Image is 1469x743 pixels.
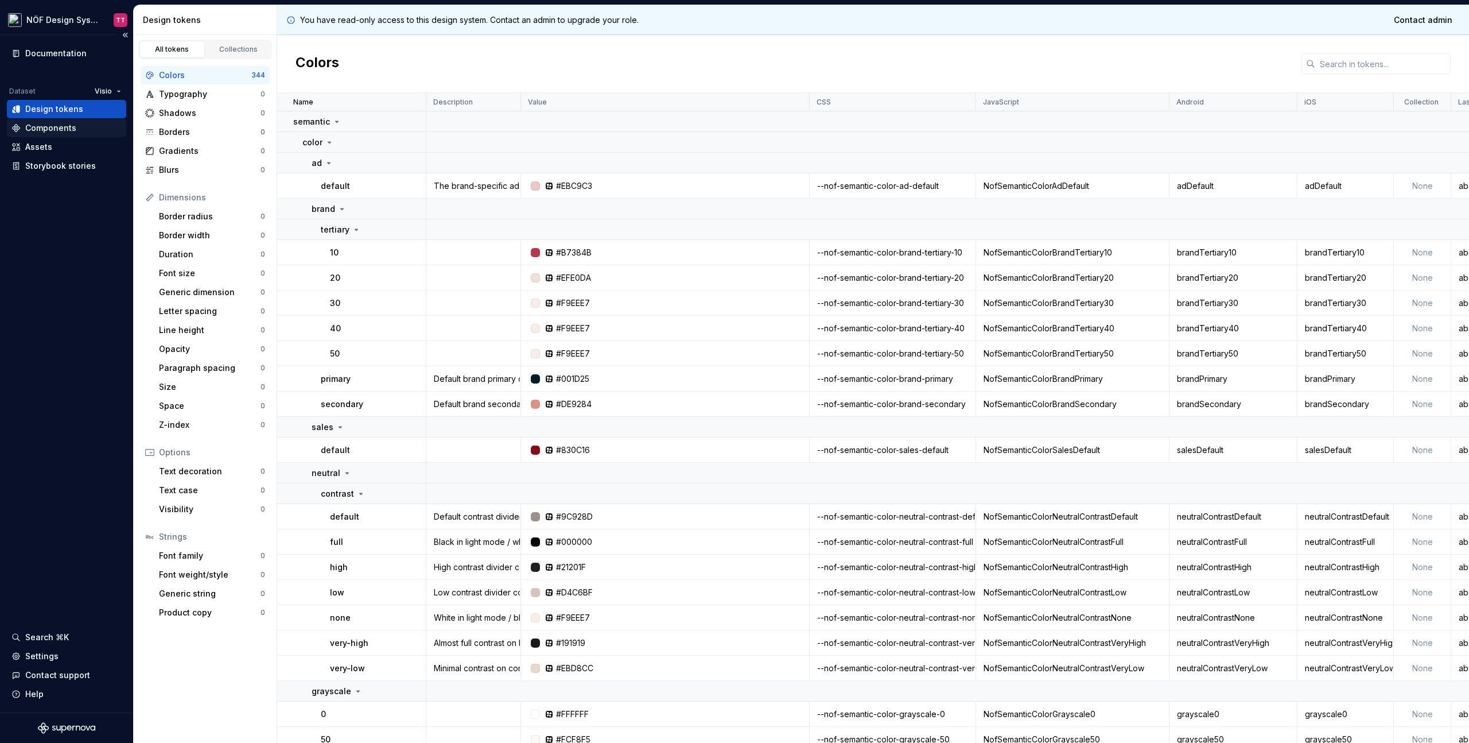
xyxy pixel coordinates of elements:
[159,164,261,176] div: Blurs
[1170,663,1296,674] div: neutralContrastVeryLow
[556,398,592,410] div: #DE9284
[1170,348,1296,359] div: brandTertiary50
[302,137,322,148] p: color
[977,180,1168,192] div: NofSemanticColorAdDefault
[556,180,592,192] div: #EBC9C3
[159,381,261,393] div: Size
[427,663,520,674] div: Minimal contrast on content-background-default.
[159,362,261,374] div: Paragraph spacing
[556,373,589,385] div: #001D25
[143,14,272,26] div: Design tokens
[321,709,326,720] p: 0
[261,467,265,476] div: 0
[312,157,322,169] p: ad
[154,340,270,358] a: Opacity0
[810,612,975,624] div: --nof-semantic-color-neutral-contrast-none
[330,562,348,573] p: high
[154,359,270,377] a: Paragraph spacing0
[261,401,265,411] div: 0
[261,165,265,175] div: 0
[983,98,1019,107] p: JavaScript
[321,224,349,235] p: tertiary
[154,566,270,584] a: Font weight/style0
[312,467,340,479] p: neutral
[330,663,365,674] p: very-low
[1298,180,1393,192] div: adDefault
[296,53,339,74] h2: Colors
[26,14,100,26] div: NÖF Design System
[321,398,363,410] p: secondary
[159,211,261,222] div: Border radius
[159,466,261,477] div: Text decoration
[810,323,975,334] div: --nof-semantic-color-brand-tertiary-40
[159,230,261,241] div: Border width
[556,562,586,573] div: #21201F
[810,247,975,258] div: --nof-semantic-color-brand-tertiary-10
[261,90,265,99] div: 0
[261,212,265,221] div: 0
[25,122,76,134] div: Components
[7,138,126,156] a: Assets
[25,632,69,643] div: Search ⌘K
[159,107,261,119] div: Shadows
[141,161,270,179] a: Blurs0
[159,305,261,317] div: Letter spacing
[977,663,1168,674] div: NofSemanticColorNeutralContrastVeryLow
[556,272,591,284] div: #EFE0DA
[556,511,593,523] div: #9C928D
[427,587,520,598] div: Low contrast divider color.
[556,348,590,359] div: #F9EEE7
[7,685,126,703] button: Help
[817,98,831,107] p: CSS
[810,398,975,410] div: --nof-semantic-color-brand-secondary
[977,272,1168,284] div: NofSemanticColorBrandTertiary20
[7,44,126,63] a: Documentation
[8,13,22,27] img: 65b32fb5-5655-43a8-a471-d2795750ffbf.png
[556,536,592,548] div: #000000
[25,141,52,153] div: Assets
[141,104,270,122] a: Shadows0
[159,447,265,458] div: Options
[427,373,520,385] div: Default brand primary color.
[330,587,344,598] p: low
[261,345,265,354] div: 0
[1394,529,1451,555] td: None
[810,180,975,192] div: --nof-semantic-color-ad-default
[330,323,341,334] p: 40
[810,297,975,309] div: --nof-semantic-color-brand-tertiary-30
[977,709,1168,720] div: NofSemanticColorGrayscale0
[427,180,520,192] div: The brand-specific ad color. Advertorial teaser background.
[159,145,261,157] div: Gradients
[1394,555,1451,580] td: None
[25,670,90,681] div: Contact support
[261,307,265,316] div: 0
[427,562,520,573] div: High contrast divider color.
[7,666,126,684] button: Contact support
[159,504,261,515] div: Visibility
[261,146,265,156] div: 0
[154,321,270,339] a: Line height0
[154,302,270,320] a: Letter spacing0
[25,48,87,59] div: Documentation
[38,722,95,734] a: Supernova Logo
[1176,98,1204,107] p: Android
[1394,291,1451,316] td: None
[141,66,270,84] a: Colors344
[528,98,547,107] p: Value
[977,348,1168,359] div: NofSemanticColorBrandTertiary50
[1386,10,1460,30] a: Contact admin
[1298,323,1393,334] div: brandTertiary40
[321,373,351,385] p: primary
[117,27,133,43] button: Collapse sidebar
[261,250,265,259] div: 0
[556,297,590,309] div: #F9EEE7
[321,180,350,192] p: default
[25,103,83,115] div: Design tokens
[261,326,265,335] div: 0
[1298,297,1393,309] div: brandTertiary30
[312,686,351,697] p: grayscale
[261,288,265,297] div: 0
[159,69,251,81] div: Colors
[556,444,590,456] div: #830C16
[330,612,351,624] p: none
